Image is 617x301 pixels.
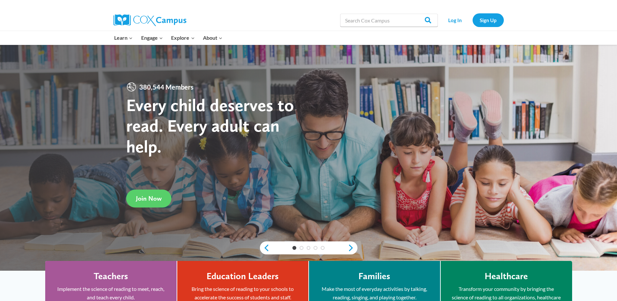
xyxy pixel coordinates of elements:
[136,194,162,202] span: Join Now
[203,34,222,42] span: About
[348,244,357,252] a: next
[94,271,128,282] h4: Teachers
[292,246,296,250] a: 1
[114,14,186,26] img: Cox Campus
[137,82,196,92] span: 380,544 Members
[340,14,438,27] input: Search Cox Campus
[441,13,504,27] nav: Secondary Navigation
[314,246,317,250] a: 4
[307,246,311,250] a: 3
[485,271,528,282] h4: Healthcare
[126,94,294,157] strong: Every child deserves to read. Every adult can help.
[260,241,357,254] div: content slider buttons
[110,31,227,45] nav: Primary Navigation
[473,13,504,27] a: Sign Up
[126,190,171,208] a: Join Now
[171,34,194,42] span: Explore
[260,244,270,252] a: previous
[114,34,133,42] span: Learn
[358,271,390,282] h4: Families
[207,271,279,282] h4: Education Leaders
[321,246,325,250] a: 5
[141,34,163,42] span: Engage
[441,13,469,27] a: Log In
[300,246,303,250] a: 2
